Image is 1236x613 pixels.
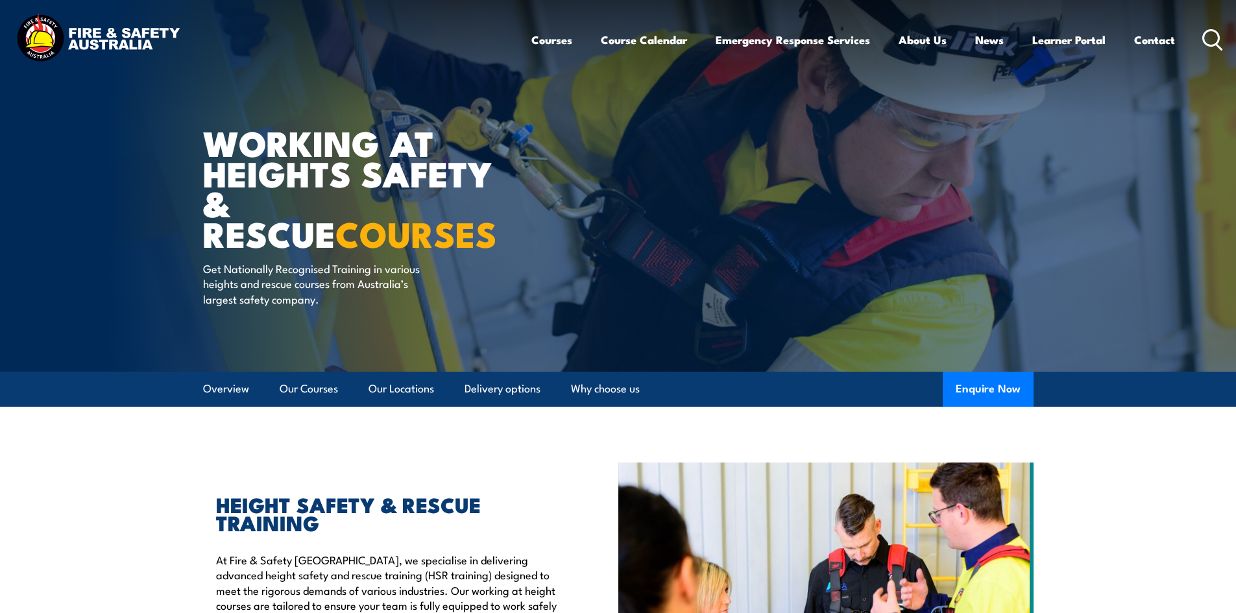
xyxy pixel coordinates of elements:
[1134,23,1175,57] a: Contact
[216,495,559,531] h2: HEIGHT SAFETY & RESCUE TRAINING
[280,372,338,406] a: Our Courses
[465,372,540,406] a: Delivery options
[601,23,687,57] a: Course Calendar
[571,372,640,406] a: Why choose us
[531,23,572,57] a: Courses
[335,206,497,259] strong: COURSES
[203,372,249,406] a: Overview
[943,372,1034,407] button: Enquire Now
[1032,23,1106,57] a: Learner Portal
[975,23,1004,57] a: News
[369,372,434,406] a: Our Locations
[899,23,947,57] a: About Us
[203,127,524,248] h1: WORKING AT HEIGHTS SAFETY & RESCUE
[716,23,870,57] a: Emergency Response Services
[203,261,440,306] p: Get Nationally Recognised Training in various heights and rescue courses from Australia’s largest...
